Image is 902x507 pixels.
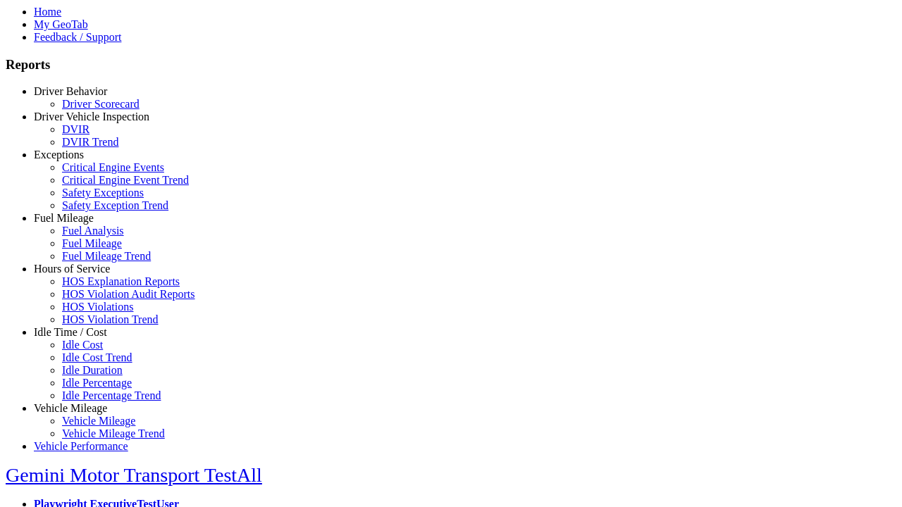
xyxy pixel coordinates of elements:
a: Idle Percentage [62,377,132,389]
a: Critical Engine Events [62,161,164,173]
a: Vehicle Mileage [34,402,107,414]
a: Vehicle Mileage [62,415,135,427]
a: Home [34,6,61,18]
a: Gemini Motor Transport TestAll [6,464,262,486]
a: DVIR [62,123,89,135]
a: Idle Percentage Trend [62,389,161,401]
a: Idle Duration [62,364,123,376]
a: Vehicle Mileage Trend [62,427,165,439]
a: Exceptions [34,149,84,161]
a: Idle Cost Trend [62,351,132,363]
a: Safety Exceptions [62,187,144,199]
a: Driver Behavior [34,85,107,97]
a: Fuel Mileage [34,212,94,224]
a: Feedback / Support [34,31,121,43]
a: DVIR Trend [62,136,118,148]
a: HOS Explanation Reports [62,275,180,287]
a: Idle Cost [62,339,103,351]
a: Fuel Mileage Trend [62,250,151,262]
a: Fuel Mileage [62,237,122,249]
a: HOS Violation Trend [62,313,159,325]
a: Fuel Analysis [62,225,124,237]
a: HOS Violation Audit Reports [62,288,195,300]
a: Idle Time / Cost [34,326,107,338]
a: HOS Violations [62,301,133,313]
a: Hours of Service [34,263,110,275]
h3: Reports [6,57,896,73]
a: My GeoTab [34,18,88,30]
a: Safety Exception Trend [62,199,168,211]
a: Vehicle Performance [34,440,128,452]
a: Critical Engine Event Trend [62,174,189,186]
a: Driver Scorecard [62,98,140,110]
a: Driver Vehicle Inspection [34,111,149,123]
